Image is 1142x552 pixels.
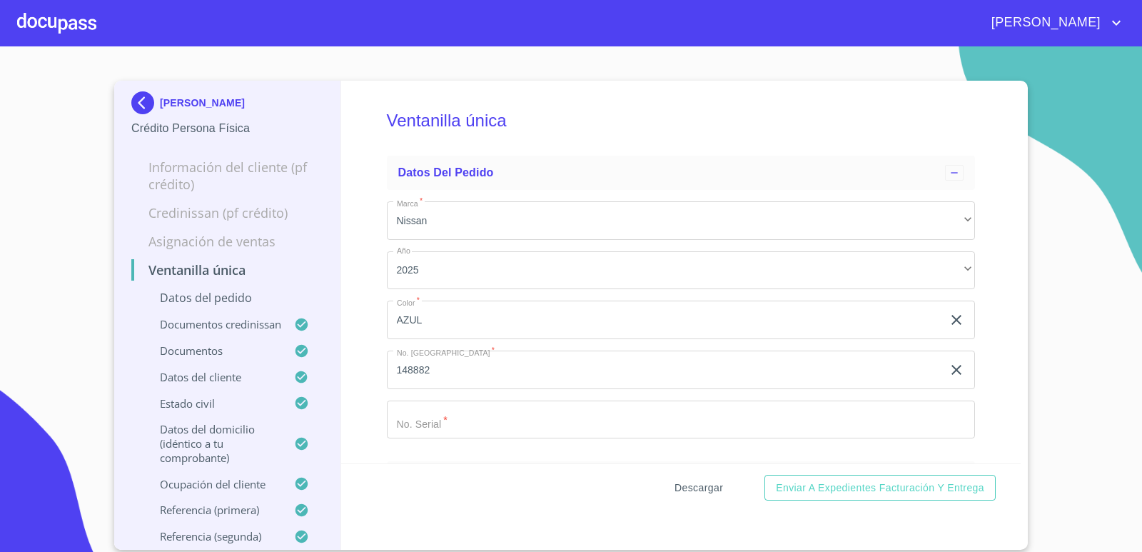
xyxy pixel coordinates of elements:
button: Descargar [669,475,729,501]
p: Credinissan (PF crédito) [131,204,323,221]
div: [PERSON_NAME] [131,91,323,120]
div: Nissan [387,201,976,240]
p: Datos del cliente [131,370,294,384]
p: Ventanilla única [131,261,323,278]
p: Ocupación del Cliente [131,477,294,491]
img: Docupass spot blue [131,91,160,114]
p: Datos del pedido [131,290,323,306]
div: Datos del pedido [387,156,976,190]
p: Datos del domicilio (idéntico a tu comprobante) [131,422,294,465]
button: clear input [948,311,965,328]
button: Enviar a Expedientes Facturación y Entrega [764,475,996,501]
p: [PERSON_NAME] [160,97,245,109]
span: [PERSON_NAME] [981,11,1108,34]
button: clear input [948,361,965,378]
span: Descargar [674,479,723,497]
p: Referencia (primera) [131,503,294,517]
p: Crédito Persona Física [131,120,323,137]
div: 2025 [387,251,976,290]
p: Documentos CrediNissan [131,317,294,331]
span: Datos del pedido [398,166,494,179]
p: Estado civil [131,396,294,411]
p: Documentos [131,343,294,358]
p: Información del cliente (PF crédito) [131,159,323,193]
p: Asignación de Ventas [131,233,323,250]
p: Referencia (segunda) [131,529,294,543]
h5: Ventanilla única [387,91,976,150]
span: Enviar a Expedientes Facturación y Entrega [776,479,984,497]
button: account of current user [981,11,1125,34]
